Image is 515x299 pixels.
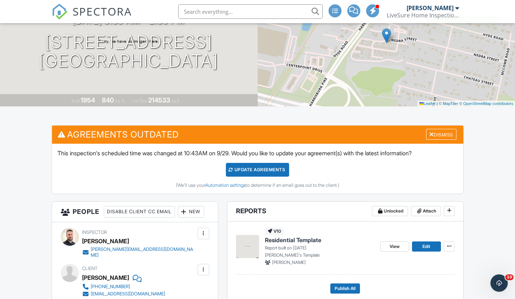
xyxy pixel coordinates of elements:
div: [PHONE_NUMBER] [91,284,130,290]
div: Inspection updated! [426,16,499,33]
span: sq. ft. [115,98,125,104]
span: Client [82,266,98,271]
div: New [178,206,204,218]
div: [PERSON_NAME] [82,272,129,283]
div: Update Agreements [226,163,289,177]
h1: [STREET_ADDRESS] [GEOGRAPHIC_DATA] [39,33,218,71]
img: Marker [382,28,391,43]
h3: People [52,202,218,222]
h3: Agreements Outdated [52,126,463,143]
div: [PERSON_NAME] [407,4,454,12]
div: [PERSON_NAME][EMAIL_ADDRESS][DOMAIN_NAME] [91,247,196,258]
span: SPECTORA [73,4,132,19]
div: [PERSON_NAME] [82,236,129,247]
div: This inspection's scheduled time was changed at 10:43AM on 9/29. Would you like to update your ag... [52,144,463,194]
div: [EMAIL_ADDRESS][DOMAIN_NAME] [91,291,165,297]
img: The Best Home Inspection Software - Spectora [52,4,68,20]
span: 10 [505,274,514,280]
span: sq.ft. [171,98,180,104]
div: 214533 [148,96,170,104]
a: © OpenStreetMap contributors [459,101,513,106]
input: Search everything... [178,4,323,19]
iframe: Intercom live chat [490,274,508,292]
a: [PHONE_NUMBER] [82,283,165,290]
div: Disable Client CC Email [104,206,175,218]
span: Lot Size [132,98,147,104]
a: [PERSON_NAME][EMAIL_ADDRESS][DOMAIN_NAME] [82,247,196,258]
span: | [437,101,438,106]
div: (We'll use your to determine if an email goes out to the client.) [57,182,458,188]
span: Built [72,98,80,104]
div: 1954 [81,96,95,104]
div: Dismiss [426,129,456,140]
a: Leaflet [419,101,435,106]
div: LiveSure Home Inspections [387,12,459,19]
a: [EMAIL_ADDRESS][DOMAIN_NAME] [82,290,165,298]
span: Inspector [82,229,107,235]
a: © MapTiler [439,101,458,106]
a: SPECTORA [52,10,132,25]
div: 840 [102,96,114,104]
a: Automation settings [205,182,246,188]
